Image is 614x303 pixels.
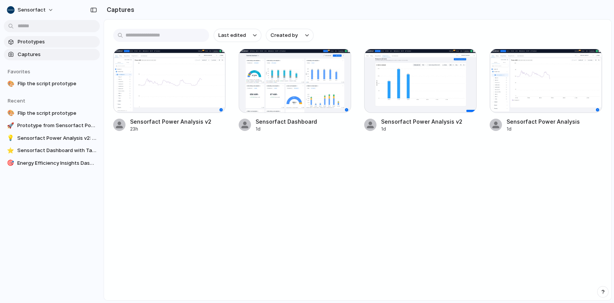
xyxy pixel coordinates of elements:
span: Created by [271,31,298,39]
a: 💡Sensorfact Power Analysis v2: Annotations and Line Marking [4,132,100,144]
span: Flip the script prototype [18,80,97,88]
button: Created by [266,29,314,42]
div: 🎨 [7,109,15,117]
a: ⭐Sensorfact Dashboard with Target Line [4,145,100,156]
a: 🎯Energy Efficiency Insights Dashboard [4,157,100,169]
a: 🎨Flip the script prototype [4,108,100,119]
a: Captures [4,49,100,60]
span: Favorites [8,68,30,75]
div: 1d [507,126,602,132]
div: 1d [381,126,477,132]
span: Sensorfact Power Analysis v2: Annotations and Line Marking [17,134,97,142]
span: Captures [18,51,97,58]
span: Sensorfact Power Analysis v2 [130,118,226,126]
span: Prototypes [18,38,97,46]
span: Sensorfact [18,6,46,14]
span: Energy Efficiency Insights Dashboard [17,159,97,167]
div: 🎯 [7,159,14,167]
span: Recent [8,98,25,104]
div: 1d [256,126,351,132]
button: Last edited [214,29,261,42]
a: 🎨Flip the script prototype [4,78,100,89]
div: 23h [130,126,226,132]
div: 🚀 [7,122,14,129]
span: Sensorfact Dashboard with Target Line [17,147,97,154]
span: Flip the script prototype [18,109,97,117]
div: 💡 [7,134,14,142]
a: Prototypes [4,36,100,48]
span: Sensorfact Power Analysis v2 [381,118,477,126]
a: 🚀Prototype from Sensorfact Power Analysis [4,120,100,131]
span: Prototype from Sensorfact Power Analysis [17,122,97,129]
span: Last edited [218,31,246,39]
span: Sensorfact Power Analysis [507,118,602,126]
div: ⭐ [7,147,14,154]
span: Sensorfact Dashboard [256,118,351,126]
button: Sensorfact [4,4,58,16]
h2: Captures [104,5,134,14]
div: 🎨 [7,80,15,88]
